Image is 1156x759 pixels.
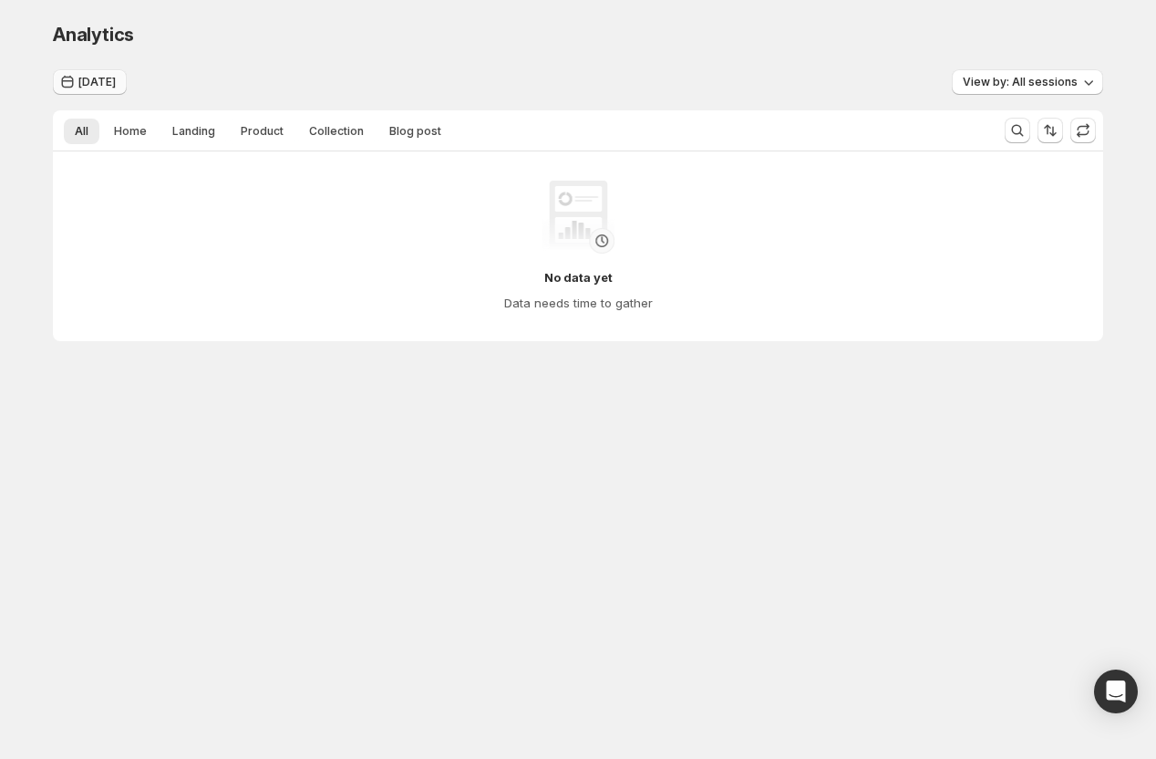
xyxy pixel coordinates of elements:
button: Search and filter results [1005,118,1030,143]
span: Collection [309,124,364,139]
button: [DATE] [53,69,127,95]
h4: No data yet [544,268,613,286]
span: Landing [172,124,215,139]
span: Home [114,124,147,139]
span: View by: All sessions [963,75,1078,89]
span: Analytics [53,24,134,46]
button: Sort the results [1037,118,1063,143]
button: View by: All sessions [952,69,1103,95]
h4: Data needs time to gather [504,294,653,312]
div: Open Intercom Messenger [1094,670,1138,713]
span: Product [241,124,284,139]
span: [DATE] [78,75,116,89]
span: Blog post [389,124,441,139]
span: All [75,124,88,139]
img: No data yet [542,181,614,254]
